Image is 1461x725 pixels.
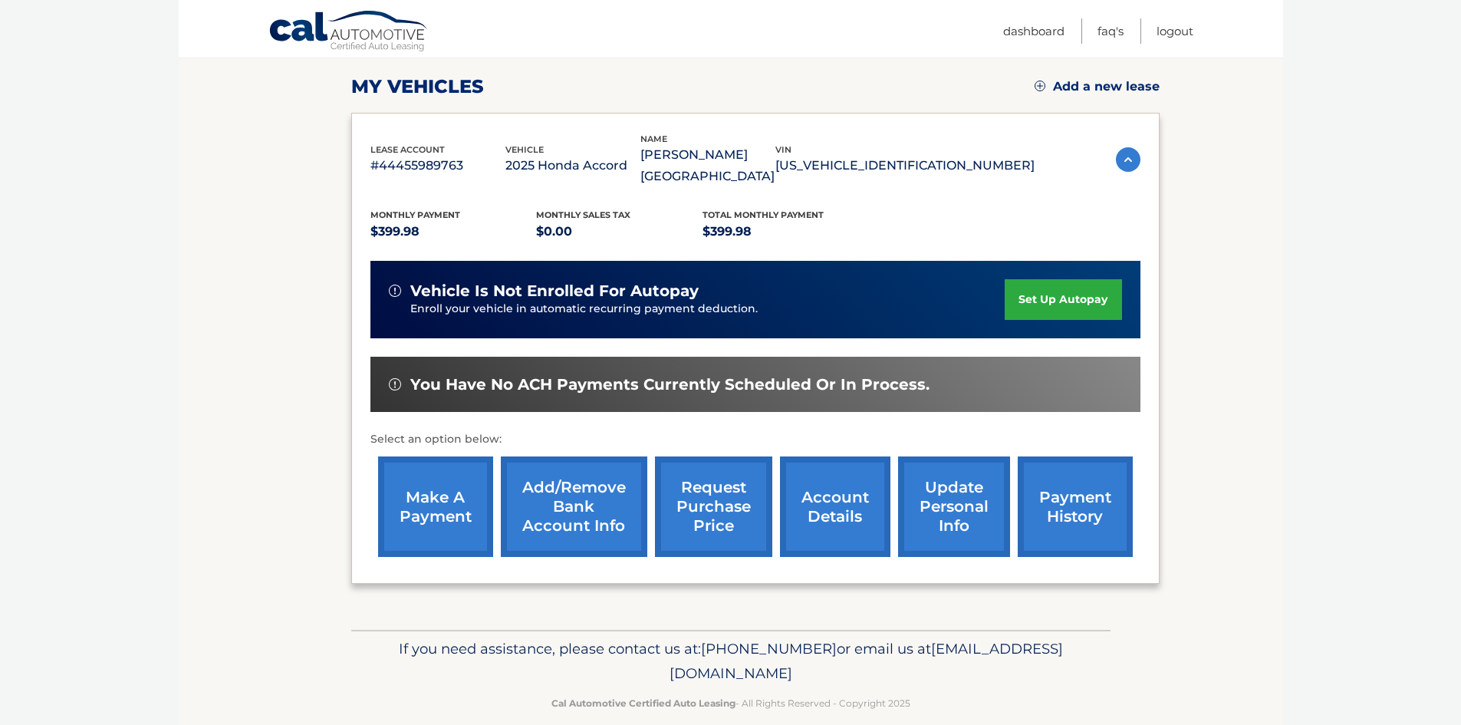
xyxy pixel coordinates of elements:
[505,155,640,176] p: 2025 Honda Accord
[1018,456,1133,557] a: payment history
[410,375,930,394] span: You have no ACH payments currently scheduled or in process.
[780,456,890,557] a: account details
[1005,279,1121,320] a: set up autopay
[1116,147,1140,172] img: accordion-active.svg
[378,456,493,557] a: make a payment
[703,209,824,220] span: Total Monthly Payment
[551,697,735,709] strong: Cal Automotive Certified Auto Leasing
[370,430,1140,449] p: Select an option below:
[410,301,1005,318] p: Enroll your vehicle in automatic recurring payment deduction.
[536,221,703,242] p: $0.00
[370,209,460,220] span: Monthly Payment
[703,221,869,242] p: $399.98
[370,144,445,155] span: lease account
[640,144,775,187] p: [PERSON_NAME][GEOGRAPHIC_DATA]
[361,637,1101,686] p: If you need assistance, please contact us at: or email us at
[1157,18,1193,44] a: Logout
[351,75,484,98] h2: my vehicles
[410,282,699,301] span: vehicle is not enrolled for autopay
[1003,18,1064,44] a: Dashboard
[501,456,647,557] a: Add/Remove bank account info
[268,10,429,54] a: Cal Automotive
[898,456,1010,557] a: update personal info
[775,144,791,155] span: vin
[1097,18,1124,44] a: FAQ's
[389,378,401,391] img: alert-white.svg
[1035,81,1045,91] img: add.svg
[505,144,544,155] span: vehicle
[655,456,772,557] a: request purchase price
[1035,79,1160,94] a: Add a new lease
[370,221,537,242] p: $399.98
[361,695,1101,711] p: - All Rights Reserved - Copyright 2025
[389,285,401,297] img: alert-white.svg
[536,209,630,220] span: Monthly sales Tax
[775,155,1035,176] p: [US_VEHICLE_IDENTIFICATION_NUMBER]
[640,133,667,144] span: name
[370,155,505,176] p: #44455989763
[670,640,1063,682] span: [EMAIL_ADDRESS][DOMAIN_NAME]
[701,640,837,657] span: [PHONE_NUMBER]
